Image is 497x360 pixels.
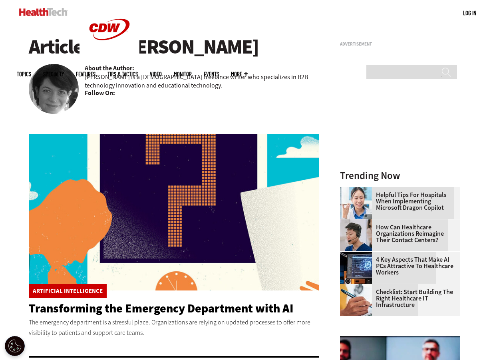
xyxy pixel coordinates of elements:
[463,9,476,17] div: User menu
[340,257,455,276] a: 4 Key Aspects That Make AI PCs Attractive to Healthcare Workers
[150,71,162,77] a: Video
[19,8,68,16] img: Home
[340,289,455,308] a: Checklist: Start Building the Right Healthcare IT Infrastructure
[340,187,376,193] a: Doctor using phone to dictate to tablet
[204,71,219,77] a: Events
[231,71,248,77] span: More
[80,53,139,61] a: CDW
[340,187,372,219] img: Doctor using phone to dictate to tablet
[340,252,372,284] img: Desktop monitor with brain AI concept
[107,71,138,77] a: Tips & Tactics
[340,224,455,243] a: How Can Healthcare Organizations Reimagine Their Contact Centers?
[85,89,115,97] b: Follow On:
[5,336,25,356] button: Open Preferences
[340,284,372,316] img: Person with a clipboard checking a list
[340,192,455,211] a: Helpful Tips for Hospitals When Implementing Microsoft Dragon Copilot
[76,71,95,77] a: Features
[340,219,372,251] img: Healthcare contact center
[340,50,460,149] iframe: advertisement
[340,284,376,290] a: Person with a clipboard checking a list
[43,71,64,77] span: Specialty
[33,288,103,294] a: Artificial Intelligence
[5,336,25,356] div: Cookie Settings
[463,9,476,16] a: Log in
[340,171,460,181] h3: Trending Now
[29,317,319,338] p: The emergency department is a stressful place. Organizations are relying on updated processes to ...
[29,300,293,316] a: Transforming the Emergency Department with AI
[340,252,376,258] a: Desktop monitor with brain AI concept
[29,134,319,290] img: illustration of question mark
[17,71,31,77] span: Topics
[174,71,192,77] a: MonITor
[340,219,376,226] a: Healthcare contact center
